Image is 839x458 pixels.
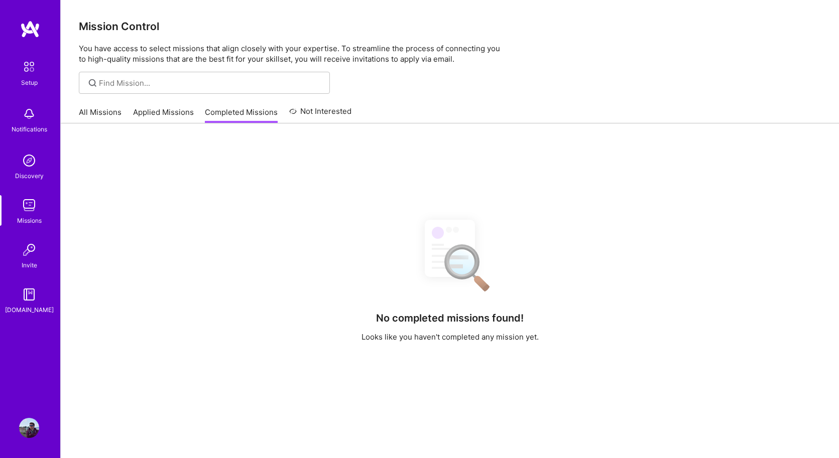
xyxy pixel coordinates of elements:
[205,107,278,123] a: Completed Missions
[19,195,39,215] img: teamwork
[79,43,821,64] p: You have access to select missions that align closely with your expertise. To streamline the proc...
[19,56,40,77] img: setup
[19,150,39,171] img: discovery
[133,107,194,123] a: Applied Missions
[22,260,37,270] div: Invite
[17,215,42,226] div: Missions
[362,332,539,342] p: Looks like you haven't completed any mission yet.
[407,211,493,298] img: No Results
[289,105,352,123] a: Not Interested
[99,78,322,88] input: Find Mission...
[19,284,39,304] img: guide book
[87,77,98,89] i: icon SearchGrey
[19,418,39,438] img: User Avatar
[12,124,47,134] div: Notifications
[17,418,42,438] a: User Avatar
[19,104,39,124] img: bell
[20,20,40,38] img: logo
[15,171,44,181] div: Discovery
[5,304,54,315] div: [DOMAIN_NAME]
[79,20,821,33] h3: Mission Control
[376,312,524,324] h4: No completed missions found!
[21,77,38,88] div: Setup
[19,240,39,260] img: Invite
[79,107,122,123] a: All Missions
